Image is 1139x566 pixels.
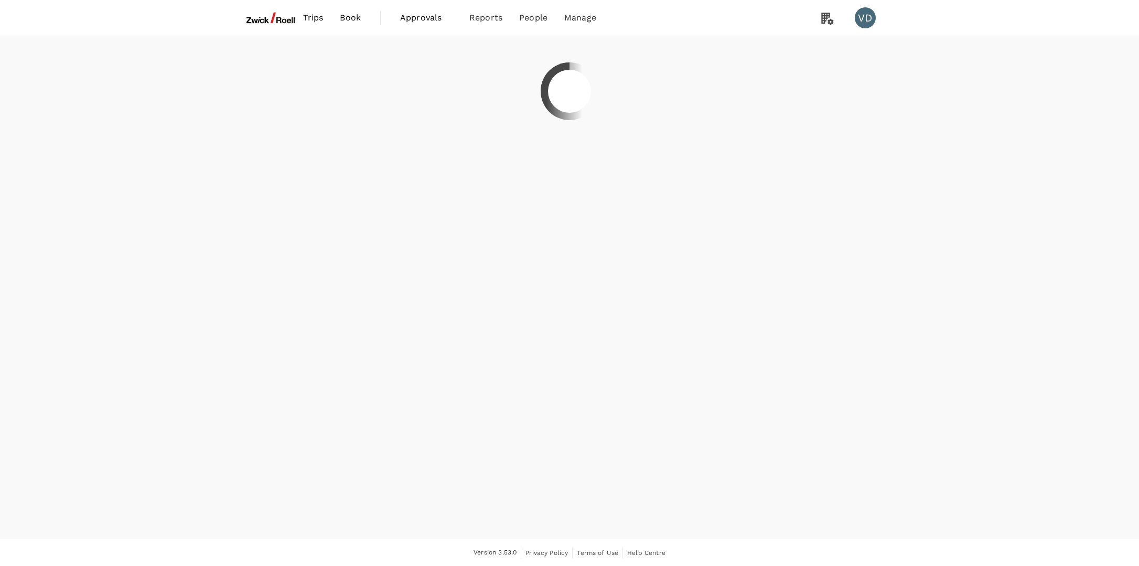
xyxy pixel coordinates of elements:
[474,548,517,558] span: Version 3.53.0
[303,12,324,24] span: Trips
[246,6,295,29] img: ZwickRoell Pte. Ltd.
[577,547,618,559] a: Terms of Use
[855,7,876,28] div: VD
[525,549,568,557] span: Privacy Policy
[627,547,665,559] a: Help Centre
[577,549,618,557] span: Terms of Use
[469,12,502,24] span: Reports
[525,547,568,559] a: Privacy Policy
[400,12,453,24] span: Approvals
[340,12,361,24] span: Book
[564,12,596,24] span: Manage
[519,12,547,24] span: People
[627,549,665,557] span: Help Centre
